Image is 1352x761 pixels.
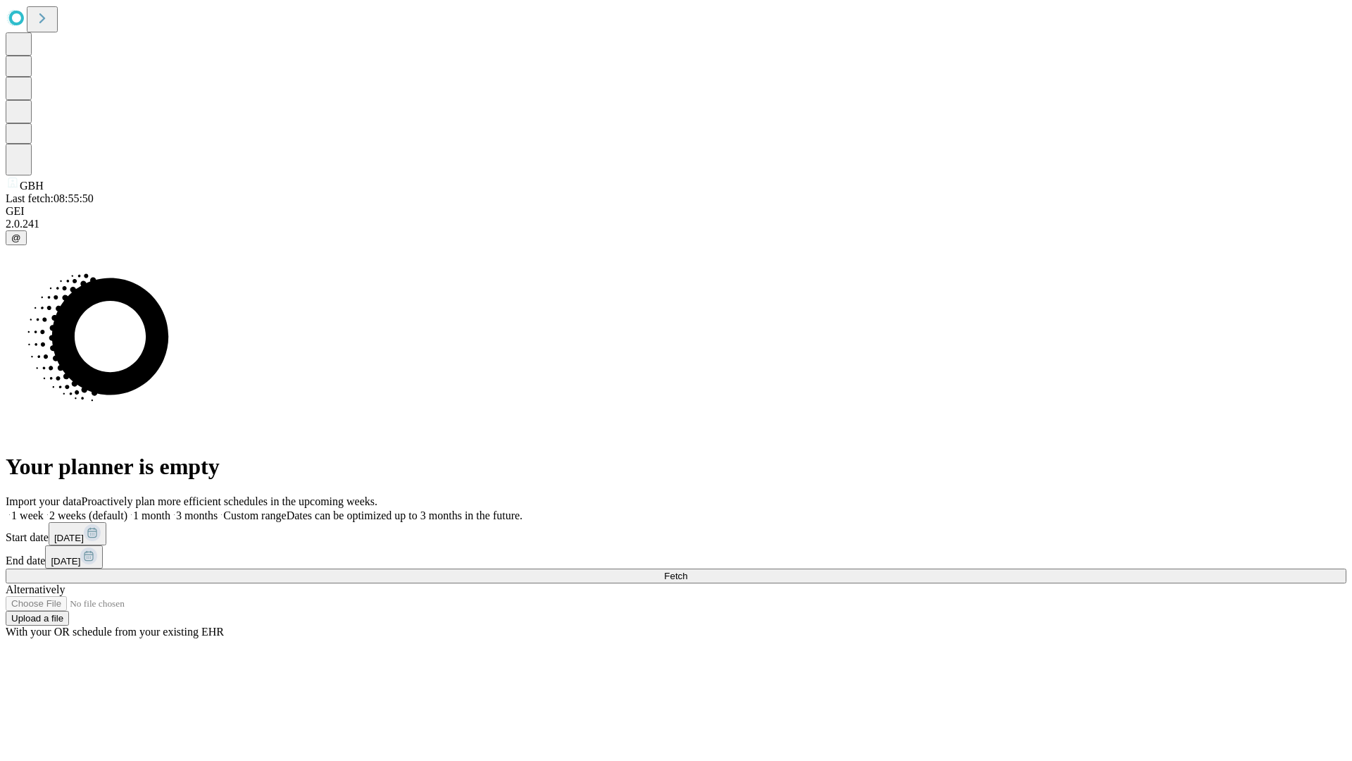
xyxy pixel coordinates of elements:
[6,192,94,204] span: Last fetch: 08:55:50
[6,583,65,595] span: Alternatively
[6,230,27,245] button: @
[20,180,44,192] span: GBH
[6,569,1346,583] button: Fetch
[45,545,103,569] button: [DATE]
[6,545,1346,569] div: End date
[6,454,1346,480] h1: Your planner is empty
[664,571,687,581] span: Fetch
[133,509,170,521] span: 1 month
[6,218,1346,230] div: 2.0.241
[49,522,106,545] button: [DATE]
[6,522,1346,545] div: Start date
[54,533,84,543] span: [DATE]
[223,509,286,521] span: Custom range
[6,611,69,626] button: Upload a file
[11,509,44,521] span: 1 week
[51,556,80,567] span: [DATE]
[6,626,224,638] span: With your OR schedule from your existing EHR
[82,495,377,507] span: Proactively plan more efficient schedules in the upcoming weeks.
[11,233,21,243] span: @
[6,205,1346,218] div: GEI
[287,509,522,521] span: Dates can be optimized up to 3 months in the future.
[49,509,127,521] span: 2 weeks (default)
[176,509,218,521] span: 3 months
[6,495,82,507] span: Import your data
